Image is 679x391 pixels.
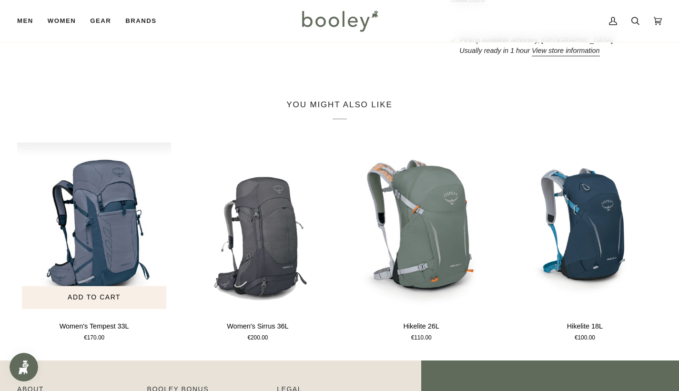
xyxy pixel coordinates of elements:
[508,143,662,314] img: Osprey Hikelite 18L Atlas Blue - Booley Galway
[459,46,613,56] p: Usually ready in 1 hour
[48,16,76,26] span: Women
[181,143,334,314] a: Women's Sirrus 36L
[567,321,603,332] p: Hikelite 18L
[181,143,334,343] product-grid-item: Women's Sirrus 36L
[403,321,439,332] p: Hikelite 26L
[17,143,171,314] product-grid-item-variant: Anchor Blue / Atlas
[508,143,662,343] product-grid-item: Hikelite 18L
[345,318,498,343] a: Hikelite 26L
[532,46,600,56] button: View store information
[90,16,111,26] span: Gear
[517,36,613,44] strong: Booley, [GEOGRAPHIC_DATA]
[508,143,662,314] a: Hikelite 18L
[22,286,166,309] button: Add to cart
[17,16,33,26] span: Men
[68,292,121,302] span: Add to cart
[508,318,662,343] a: Hikelite 18L
[17,100,662,119] h2: You might also like
[345,143,498,314] img: Osprey Hikelite 26L Pine Leaf Green - Booley Galway
[575,334,595,342] span: €100.00
[181,143,334,314] img: Osprey Women's Sirrus 36L Tunnel Vision Grey - Booley Galway
[227,321,288,332] p: Women's Sirrus 36L
[10,353,38,381] iframe: Button to open loyalty program pop-up
[181,143,334,314] product-grid-item-variant: Tunnel Vision Grey
[125,16,156,26] span: Brands
[508,143,662,314] product-grid-item-variant: Atlas Blue
[345,143,498,343] product-grid-item: Hikelite 26L
[345,143,498,314] product-grid-item-variant: Pine Leaf Green
[298,7,381,35] img: Booley
[84,334,104,342] span: €170.00
[247,334,268,342] span: €200.00
[181,318,334,343] a: Women's Sirrus 36L
[60,321,129,332] p: Women's Tempest 33L
[411,334,432,342] span: €110.00
[345,143,498,314] a: Hikelite 26L
[17,143,171,343] product-grid-item: Women's Tempest 33L
[17,318,171,343] a: Women's Tempest 33L
[17,143,171,314] img: Opsrey Women's Tempest 33L Anchor Blue / Atlas - Booley Galway
[17,143,171,314] a: Women's Tempest 33L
